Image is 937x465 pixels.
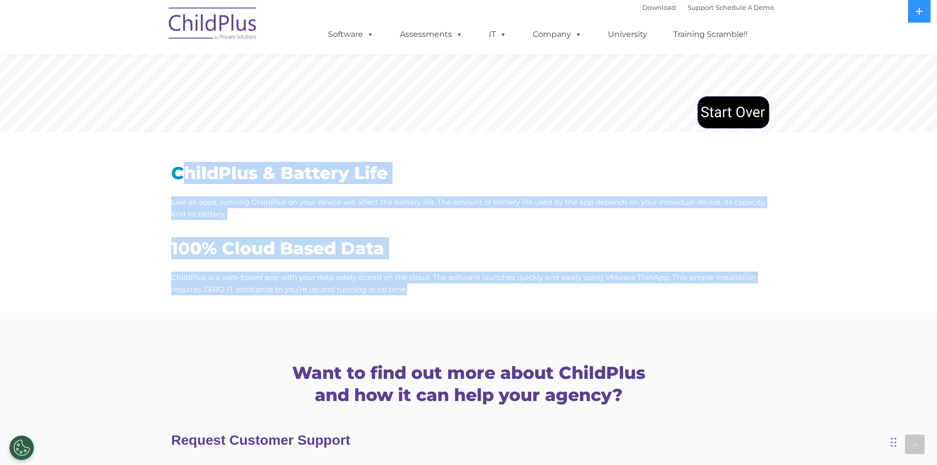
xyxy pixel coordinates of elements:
p: Like all apps, running ChildPlus on your device will affect the battery life. The amount of batte... [171,196,766,220]
span: Last name [298,57,328,64]
a: Support [688,3,714,11]
a: Schedule A Demo [716,3,774,11]
h2: ChildPlus & Battery Life [171,162,766,184]
div: Drag [891,428,897,457]
iframe: Chat Widget [776,359,937,465]
span: Phone number [298,97,339,105]
p: ChildPlus is a web-based app with your data safely stored on the cloud. The software launches qui... [171,272,766,295]
h2: 100% Cloud Based Data [171,237,766,259]
button: Cookies Settings [9,435,34,460]
a: University [598,25,657,44]
a: Company [523,25,592,44]
a: Training Scramble!! [664,25,757,44]
a: Download [642,3,676,11]
img: ChildPlus by Procare Solutions [164,0,262,50]
a: IT [479,25,516,44]
span: Want to find out more about ChildPlus and how it can help your agency? [292,362,645,405]
a: Assessments [390,25,473,44]
font: | [642,3,774,11]
a: Software [318,25,384,44]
